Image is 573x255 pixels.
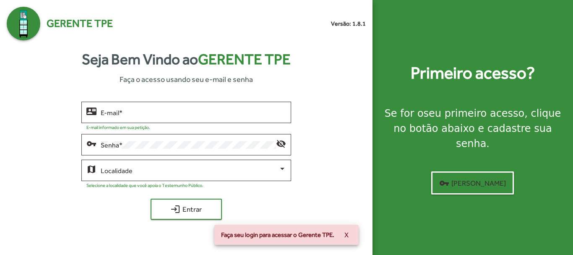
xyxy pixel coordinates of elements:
button: X [338,227,355,242]
div: Se for o , clique no botão abaixo e cadastre sua senha. [383,106,563,151]
img: Logo Gerente [7,7,40,40]
span: Entrar [158,202,214,217]
mat-icon: contact_mail [86,106,96,116]
mat-icon: login [170,204,180,214]
strong: seu primeiro acesso [424,108,525,119]
mat-icon: vpn_key [86,138,96,148]
mat-hint: Selecione a localidade que você apoia o Testemunho Público. [86,183,203,188]
span: [PERSON_NAME] [439,176,506,191]
strong: Primeiro acesso? [411,60,535,86]
button: [PERSON_NAME] [431,171,514,195]
span: Gerente TPE [47,16,113,32]
mat-icon: vpn_key [439,178,449,188]
mat-icon: visibility_off [276,138,286,148]
mat-hint: E-mail informado em sua petição. [86,125,150,130]
span: Faça o acesso usando seu e-mail e senha [120,74,253,85]
span: X [344,227,349,242]
strong: Seja Bem Vindo ao [82,48,291,71]
mat-icon: map [86,164,96,174]
span: Faça seu login para acessar o Gerente TPE. [221,231,334,239]
small: Versão: 1.8.1 [331,19,366,28]
span: Gerente TPE [198,51,291,68]
button: Entrar [151,199,222,220]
